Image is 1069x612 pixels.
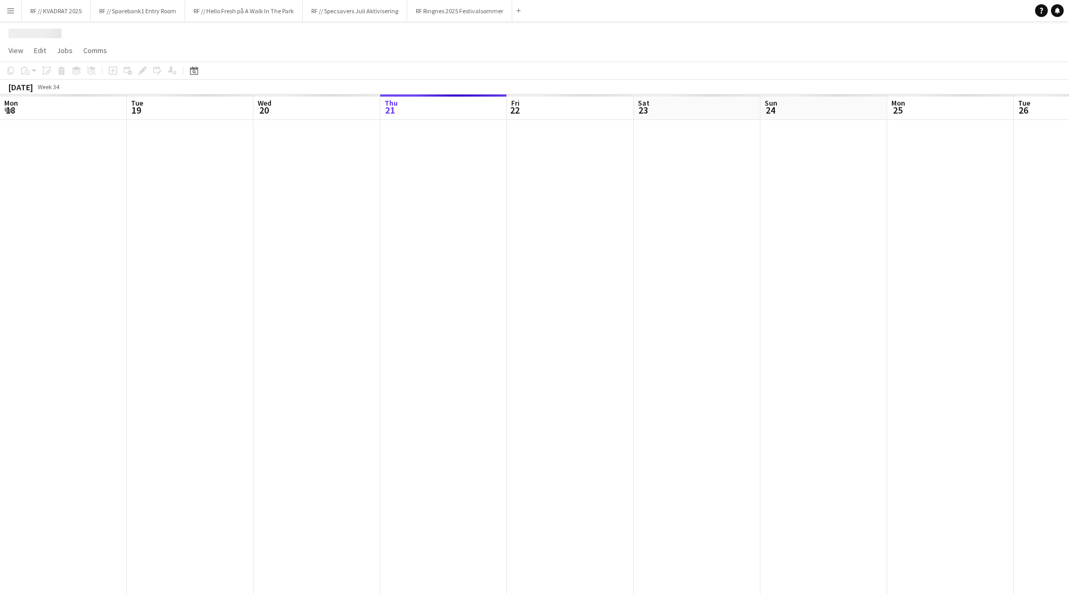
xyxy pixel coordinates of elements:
span: Mon [4,98,18,108]
button: RF Ringnes 2025 Festivalsommer [407,1,512,21]
span: Edit [34,46,46,55]
span: 19 [129,104,143,116]
span: Tue [1018,98,1030,108]
button: RF // Sparebank1 Entry Room [91,1,185,21]
span: 26 [1017,104,1030,116]
button: RF // Hello Fresh på A Walk In The Park [185,1,303,21]
span: 22 [510,104,520,116]
span: 20 [256,104,271,116]
span: Week 34 [35,83,62,91]
a: Jobs [52,44,77,57]
span: 24 [763,104,777,116]
span: Tue [131,98,143,108]
span: 21 [383,104,398,116]
span: 23 [636,104,650,116]
span: View [8,46,23,55]
span: Thu [384,98,398,108]
button: RF // KVADRAT 2025 [22,1,91,21]
span: 18 [3,104,18,116]
a: View [4,44,28,57]
span: Jobs [57,46,73,55]
a: Comms [79,44,111,57]
span: Mon [891,98,905,108]
a: Edit [30,44,50,57]
div: [DATE] [8,82,33,92]
span: 25 [890,104,905,116]
span: Wed [258,98,271,108]
span: Fri [511,98,520,108]
span: Sat [638,98,650,108]
span: Comms [83,46,107,55]
button: RF // Specsavers Juli Aktivisering [303,1,407,21]
span: Sun [765,98,777,108]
